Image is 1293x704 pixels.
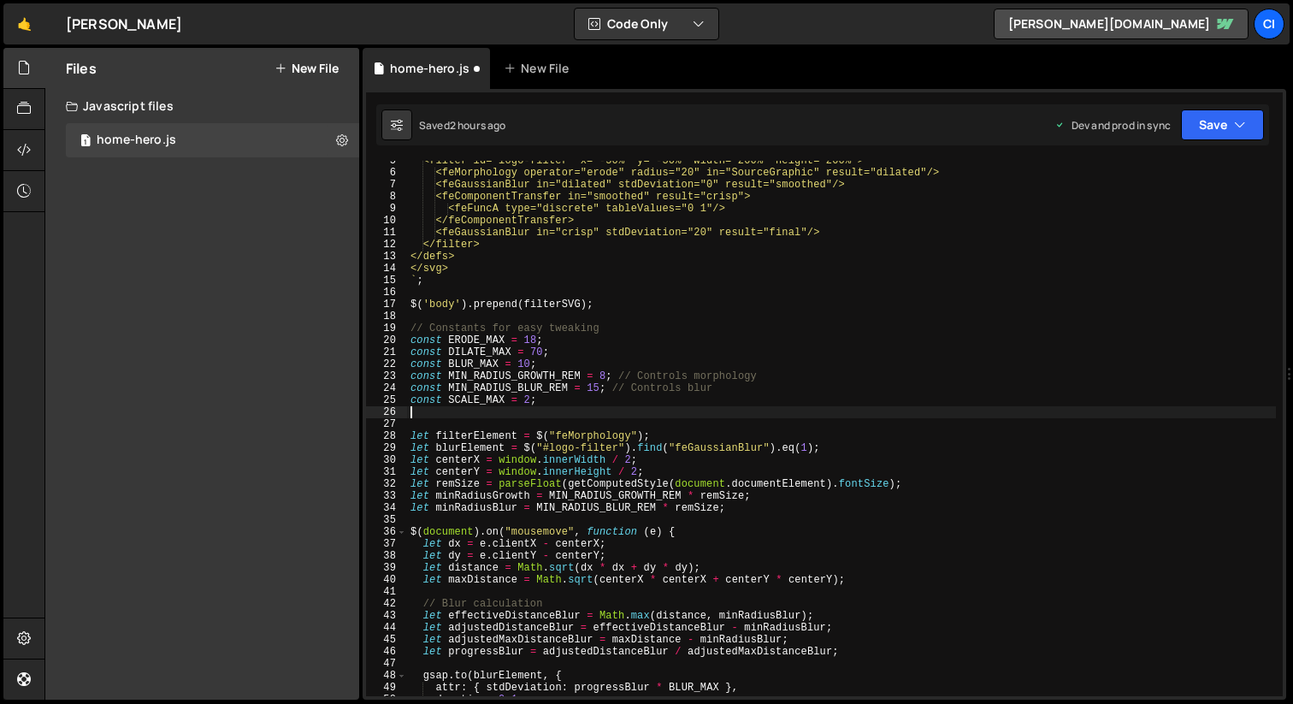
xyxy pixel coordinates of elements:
[366,430,407,442] div: 28
[366,562,407,574] div: 39
[366,574,407,586] div: 40
[275,62,339,75] button: New File
[366,490,407,502] div: 33
[366,382,407,394] div: 24
[80,135,91,149] span: 1
[366,227,407,239] div: 11
[366,598,407,610] div: 42
[366,502,407,514] div: 34
[366,358,407,370] div: 22
[504,60,576,77] div: New File
[366,275,407,287] div: 15
[97,133,176,148] div: home-hero.js
[366,215,407,227] div: 10
[994,9,1249,39] a: [PERSON_NAME][DOMAIN_NAME]
[366,239,407,251] div: 12
[366,550,407,562] div: 38
[66,14,182,34] div: [PERSON_NAME]
[66,123,359,157] div: 17362/48282.js
[1054,118,1171,133] div: Dev and prod in sync
[366,538,407,550] div: 37
[390,60,469,77] div: home-hero.js
[45,89,359,123] div: Javascript files
[366,346,407,358] div: 21
[366,514,407,526] div: 35
[366,299,407,311] div: 17
[366,155,407,167] div: 5
[575,9,718,39] button: Code Only
[1181,109,1264,140] button: Save
[366,526,407,538] div: 36
[419,118,506,133] div: Saved
[450,118,506,133] div: 2 hours ago
[366,610,407,622] div: 43
[366,311,407,322] div: 18
[366,370,407,382] div: 23
[366,406,407,418] div: 26
[66,59,97,78] h2: Files
[366,682,407,694] div: 49
[366,634,407,646] div: 45
[366,191,407,203] div: 8
[366,622,407,634] div: 44
[1254,9,1284,39] a: ci
[366,646,407,658] div: 46
[366,418,407,430] div: 27
[366,478,407,490] div: 32
[366,334,407,346] div: 20
[3,3,45,44] a: 🤙
[366,586,407,598] div: 41
[366,263,407,275] div: 14
[366,670,407,682] div: 48
[366,658,407,670] div: 47
[366,287,407,299] div: 16
[366,251,407,263] div: 13
[366,167,407,179] div: 6
[366,442,407,454] div: 29
[366,203,407,215] div: 9
[366,322,407,334] div: 19
[366,454,407,466] div: 30
[366,466,407,478] div: 31
[366,179,407,191] div: 7
[366,394,407,406] div: 25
